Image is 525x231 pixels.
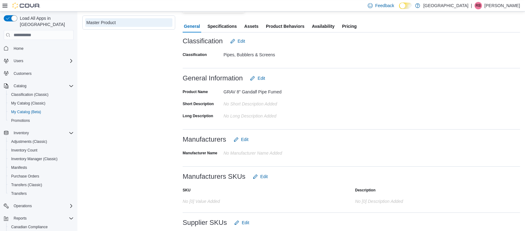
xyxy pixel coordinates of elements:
span: Transfers [11,191,27,196]
span: Canadian Compliance [11,225,48,229]
h3: Supplier SKUs [183,219,227,226]
button: Inventory Count [6,146,76,155]
span: Adjustments (Classic) [11,139,47,144]
button: Customers [1,69,76,78]
p: [GEOGRAPHIC_DATA] [423,2,468,9]
span: Customers [11,70,74,77]
span: My Catalog (Classic) [9,100,74,107]
a: Classification (Classic) [9,91,51,98]
span: Operations [11,202,74,210]
a: Purchase Orders [9,173,42,180]
label: Short Description [183,101,214,106]
a: Canadian Compliance [9,223,50,231]
button: Operations [1,202,76,210]
span: Home [11,44,74,52]
span: Transfers (Classic) [9,181,74,189]
span: Home [14,46,24,51]
span: Users [14,58,23,63]
label: Description [355,188,375,193]
button: Catalog [1,82,76,90]
div: Ruby Bressan [475,2,482,9]
span: Adjustments (Classic) [9,138,74,145]
span: Classification (Classic) [11,92,49,97]
a: Transfers [9,190,29,197]
span: Reports [14,216,27,221]
span: Edit [258,75,265,81]
span: Specifications [207,20,237,32]
img: Cova [12,2,40,9]
input: Dark Mode [399,2,412,9]
span: Manifests [9,164,74,171]
span: Customers [14,71,32,76]
div: Master Product [86,19,171,26]
button: My Catalog (Beta) [6,108,76,116]
a: My Catalog (Classic) [9,100,48,107]
span: Operations [14,203,32,208]
span: Inventory Manager (Classic) [11,156,58,161]
span: Inventory [14,130,29,135]
button: Adjustments (Classic) [6,137,76,146]
span: Transfers [9,190,74,197]
span: Inventory Count [9,147,74,154]
button: Manifests [6,163,76,172]
button: Edit [248,72,267,84]
a: Manifests [9,164,29,171]
button: Reports [11,215,29,222]
span: Edit [260,173,268,180]
span: Catalog [14,83,26,88]
span: Classification (Classic) [9,91,74,98]
button: Classification (Classic) [6,90,76,99]
h3: General Information [183,75,243,82]
div: No [0] description added [355,196,479,204]
h3: Classification [183,37,223,45]
button: Promotions [6,116,76,125]
span: My Catalog (Classic) [11,101,46,106]
label: Classification [183,52,207,57]
h3: Manufacturers SKUs [183,173,245,180]
span: Inventory [11,129,74,137]
button: Edit [228,35,248,47]
div: GRAV 8" Gandalf Pipe Fumed [223,87,306,94]
span: Assets [244,20,258,32]
span: Manifests [11,165,27,170]
span: Promotions [9,117,74,124]
a: My Catalog (Beta) [9,108,44,116]
p: | [471,2,472,9]
a: Promotions [9,117,33,124]
span: Inventory Manager (Classic) [9,155,74,163]
div: No [0] value added [183,196,306,204]
span: Catalog [11,82,74,90]
button: My Catalog (Classic) [6,99,76,108]
span: My Catalog (Beta) [11,109,41,114]
button: Users [1,57,76,65]
span: Product Behaviors [266,20,304,32]
span: Users [11,57,74,65]
span: Promotions [11,118,30,123]
span: Load All Apps in [GEOGRAPHIC_DATA] [17,15,74,28]
div: No Long Description added [223,111,306,118]
label: Manufacturer Name [183,151,217,156]
button: Reports [1,214,76,223]
label: Product Name [183,89,208,94]
div: No Manufacturer Name Added [223,148,306,156]
span: Edit [241,136,249,143]
button: Home [1,44,76,53]
a: Adjustments (Classic) [9,138,50,145]
span: Inventory Count [11,148,37,153]
span: Edit [238,38,245,44]
a: Inventory Count [9,147,40,154]
button: Transfers (Classic) [6,181,76,189]
span: Purchase Orders [9,173,74,180]
div: No Short Description added [223,99,306,106]
span: Canadian Compliance [9,223,74,231]
a: Inventory Manager (Classic) [9,155,60,163]
button: Users [11,57,26,65]
span: Reports [11,215,74,222]
button: Operations [11,202,34,210]
button: Transfers [6,189,76,198]
button: Catalog [11,82,29,90]
a: Customers [11,70,34,77]
span: Pricing [342,20,357,32]
span: My Catalog (Beta) [9,108,74,116]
